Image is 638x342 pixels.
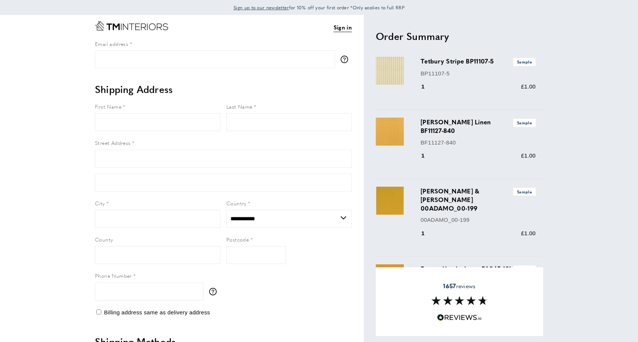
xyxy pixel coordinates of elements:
[443,282,476,290] span: reviews
[95,199,105,207] span: City
[104,309,210,315] span: Billing address same as delivery address
[513,265,536,273] span: Sample
[95,139,131,146] span: Street Address
[226,236,249,243] span: Postcode
[95,21,168,31] a: Go to Home page
[334,23,352,32] a: Sign in
[521,230,536,236] span: £1.00
[376,57,404,85] img: Tetbury Stripe BP11107-5
[95,272,132,279] span: Phone Number
[421,118,536,135] h3: [PERSON_NAME] Linen BF11127-840
[421,151,435,160] div: 1
[233,4,289,11] a: Sign up to our newsletter
[443,282,456,290] strong: 1657
[95,103,121,110] span: First Name
[421,187,536,212] h3: [PERSON_NAME] & [PERSON_NAME] 00ADAMO_00-199
[209,288,220,295] button: More information
[233,4,405,11] span: for 10% off your first order *Only applies to full RRP
[521,83,536,90] span: £1.00
[376,264,404,292] img: Fresco Herringbone FA365-181
[95,83,352,96] h2: Shipping Address
[421,264,536,273] h3: Fresco Herringbone FA365-181
[376,118,404,146] img: Stanton Linen BF11127-840
[226,103,253,110] span: Last Name
[421,229,435,238] div: 1
[513,58,536,66] span: Sample
[226,199,247,207] span: Country
[521,152,536,159] span: £1.00
[421,82,435,91] div: 1
[513,119,536,127] span: Sample
[95,236,113,243] span: County
[437,314,482,321] img: Reviews.io 5 stars
[431,296,487,305] img: Reviews section
[376,29,543,43] h2: Order Summary
[513,188,536,196] span: Sample
[421,69,536,78] p: BP11107-5
[421,215,536,224] p: 00ADAMO_00-199
[421,57,536,66] h3: Tetbury Stripe BP11107-5
[421,138,536,147] p: BF11127-840
[96,310,101,314] input: Billing address same as delivery address
[376,187,404,215] img: Adamo & Eva 00ADAMO_00-199
[341,56,352,63] button: More information
[95,40,128,47] span: Email address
